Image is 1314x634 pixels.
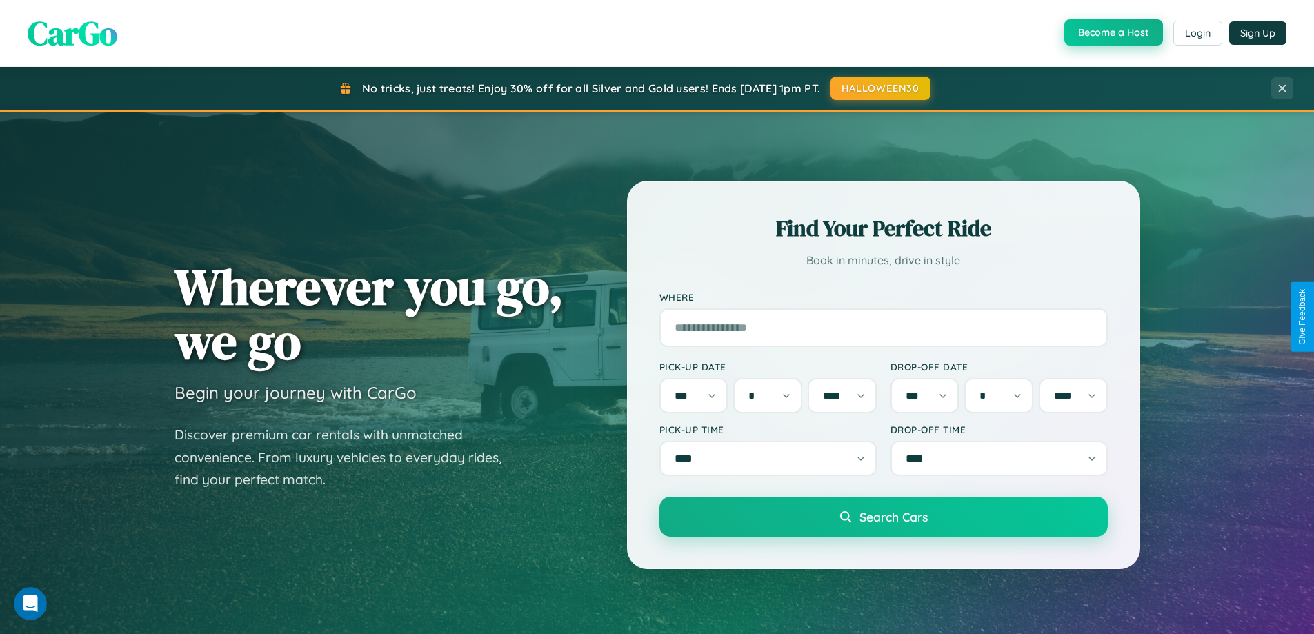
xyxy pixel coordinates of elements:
h3: Begin your journey with CarGo [175,382,417,403]
span: CarGo [28,10,117,56]
h2: Find Your Perfect Ride [659,213,1108,244]
label: Pick-up Time [659,424,877,435]
h1: Wherever you go, we go [175,259,564,368]
p: Discover premium car rentals with unmatched convenience. From luxury vehicles to everyday rides, ... [175,424,519,491]
button: Become a Host [1064,19,1163,46]
div: Give Feedback [1297,289,1307,345]
p: Book in minutes, drive in style [659,250,1108,270]
span: Search Cars [859,509,928,524]
span: No tricks, just treats! Enjoy 30% off for all Silver and Gold users! Ends [DATE] 1pm PT. [362,81,820,95]
button: Sign Up [1229,21,1286,45]
label: Drop-off Date [890,361,1108,373]
button: Search Cars [659,497,1108,537]
label: Where [659,291,1108,303]
label: Pick-up Date [659,361,877,373]
button: HALLOWEEN30 [830,77,930,100]
label: Drop-off Time [890,424,1108,435]
iframe: Intercom live chat [14,587,47,620]
button: Login [1173,21,1222,46]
